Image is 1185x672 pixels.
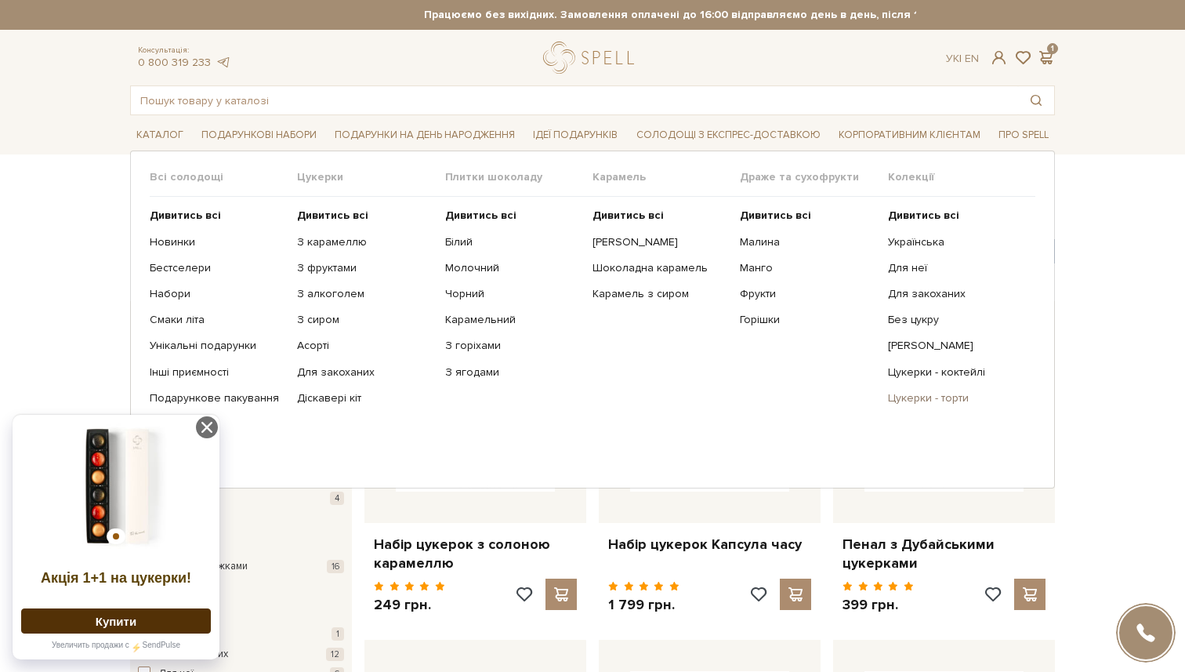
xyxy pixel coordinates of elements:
[150,209,285,223] a: Дивитись всі
[326,648,344,661] span: 12
[843,536,1045,572] a: Пенал з Дубайськими цукерками
[445,313,581,327] a: Карамельний
[959,52,962,65] span: |
[740,170,887,184] span: Драже та сухофрукти
[832,122,987,148] a: Корпоративним клієнтам
[445,170,592,184] span: Плитки шоколаду
[888,339,1024,353] a: [PERSON_NAME]
[445,261,581,275] a: Молочний
[195,123,323,147] span: Подарункові набори
[992,123,1055,147] span: Про Spell
[888,209,1024,223] a: Дивитись всі
[445,365,581,380] a: З ягодами
[592,209,664,222] b: Дивитись всі
[327,560,344,573] span: 16
[374,596,445,614] p: 249 грн.
[131,86,1018,114] input: Пошук товару у каталозі
[592,261,728,275] a: Шоколадна карамель
[130,123,190,147] span: Каталог
[740,235,875,249] a: Малина
[740,261,875,275] a: Манго
[138,45,230,56] span: Консультація:
[150,391,285,405] a: Подарункове пакування
[297,261,433,275] a: З фруктами
[150,170,297,184] span: Всі солодощі
[888,235,1024,249] a: Українська
[888,391,1024,405] a: Цукерки - торти
[150,339,285,353] a: Унікальні подарунки
[332,627,344,641] span: 1
[150,313,285,327] a: Смаки літа
[740,209,811,222] b: Дивитись всі
[1018,86,1054,114] button: Пошук товару у каталозі
[138,647,344,663] button: Для закоханих 12
[592,170,740,184] span: Карамель
[608,596,679,614] p: 1 799 грн.
[297,313,433,327] a: З сиром
[888,261,1024,275] a: Для неї
[374,536,577,572] a: Набір цукерок з солоною карамеллю
[888,170,1035,184] span: Колекції
[150,261,285,275] a: Бестселери
[138,559,344,575] button: Тільки зі знижками 16
[297,235,433,249] a: З карамеллю
[138,56,211,69] a: 0 800 319 233
[150,235,285,249] a: Новинки
[328,123,521,147] span: Подарунки на День народження
[888,209,959,222] b: Дивитись всі
[740,287,875,301] a: Фрукти
[150,365,285,380] a: Інші приємності
[297,391,433,405] a: Діскавері кіт
[297,339,433,353] a: Асорті
[888,313,1024,327] a: Без цукру
[843,596,914,614] p: 399 грн.
[150,287,285,301] a: Набори
[630,122,827,148] a: Солодощі з експрес-доставкою
[445,235,581,249] a: Білий
[445,287,581,301] a: Чорний
[297,170,444,184] span: Цукерки
[150,209,221,222] b: Дивитись всі
[445,339,581,353] a: З горіхами
[965,52,979,65] a: En
[445,209,516,222] b: Дивитись всі
[946,52,979,66] div: Ук
[888,365,1024,380] a: Цукерки - коктейлі
[592,209,728,223] a: Дивитись всі
[297,287,433,301] a: З алкоголем
[592,287,728,301] a: Карамель з сиром
[740,209,875,223] a: Дивитись всі
[543,42,641,74] a: logo
[138,491,344,507] button: Кохаю 4
[330,492,344,505] span: 4
[297,209,368,222] b: Дивитись всі
[215,56,230,69] a: telegram
[888,287,1024,301] a: Для закоханих
[297,209,433,223] a: Дивитись всі
[740,313,875,327] a: Горішки
[130,151,1055,489] div: Каталог
[297,365,433,380] a: Для закоханих
[527,123,624,147] span: Ідеї подарунків
[445,209,581,223] a: Дивитись всі
[138,627,344,642] button: Великодня 1
[608,536,811,554] a: Набір цукерок Капсула часу
[592,235,728,249] a: [PERSON_NAME]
